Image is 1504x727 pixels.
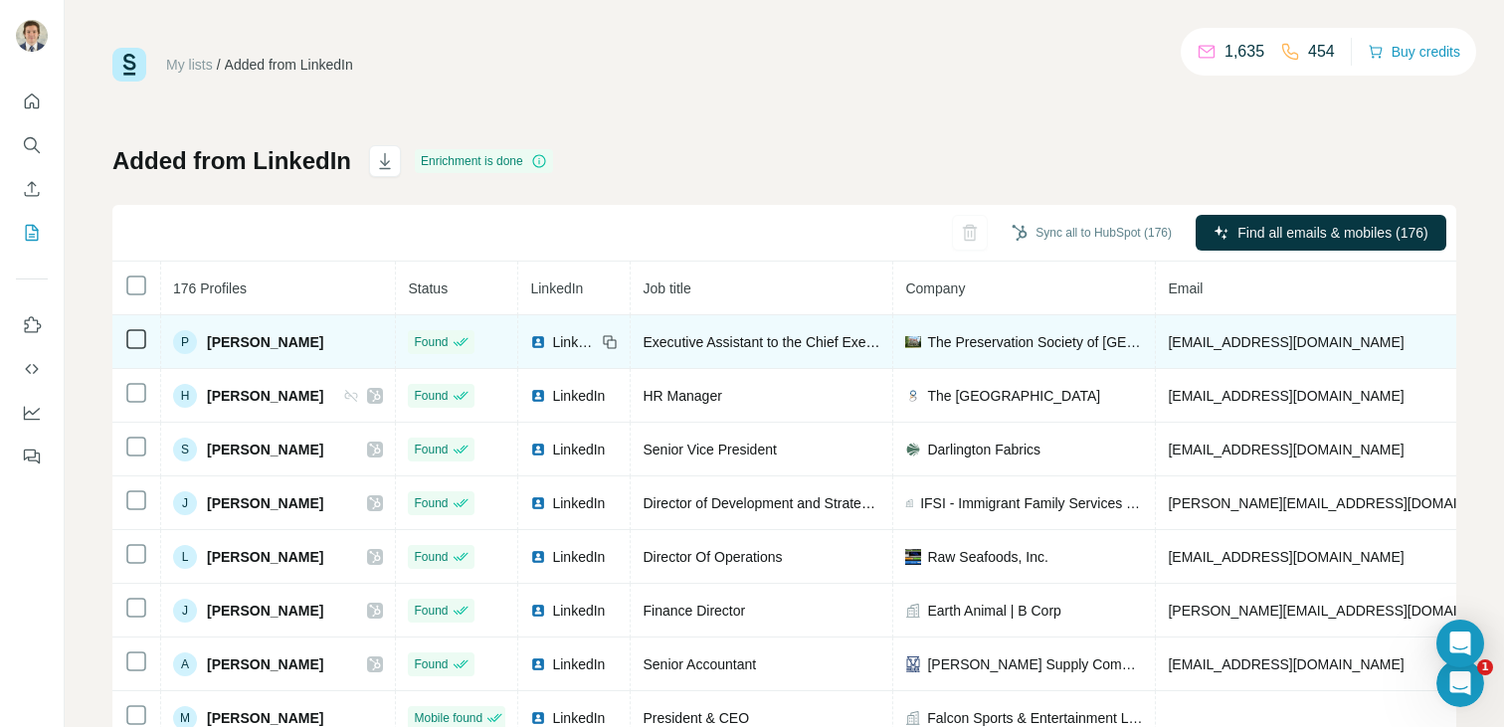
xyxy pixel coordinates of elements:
button: Use Surfe API [16,351,48,387]
span: Found [414,548,448,566]
span: [PERSON_NAME] [207,601,323,621]
span: Found [414,441,448,458]
span: Found [414,655,448,673]
div: A [173,652,197,676]
div: Enrichment is done [415,149,553,173]
span: [PERSON_NAME] Supply Company, Inc. [927,654,1143,674]
span: The Preservation Society of [GEOGRAPHIC_DATA] [927,332,1143,352]
button: Sync all to HubSpot (176) [998,218,1186,248]
span: Darlington Fabrics [927,440,1040,459]
span: Mobile found [414,709,482,727]
button: Dashboard [16,395,48,431]
img: LinkedIn logo [530,442,546,457]
span: [PERSON_NAME] [207,493,323,513]
span: [PERSON_NAME] [207,547,323,567]
img: company-logo [905,656,921,672]
span: [PERSON_NAME] [207,386,323,406]
button: Find all emails & mobiles (176) [1196,215,1446,251]
span: Email [1168,280,1203,296]
span: LinkedIn [552,547,605,567]
button: Buy credits [1368,38,1460,66]
span: Senior Accountant [643,656,756,672]
img: LinkedIn logo [530,388,546,404]
span: [EMAIL_ADDRESS][DOMAIN_NAME] [1168,442,1404,457]
li: / [217,55,221,75]
span: Status [408,280,448,296]
span: LinkedIn [552,493,605,513]
span: [PERSON_NAME] [207,440,323,459]
span: Company [905,280,965,296]
span: LinkedIn [552,654,605,674]
span: LinkedIn [552,601,605,621]
span: LinkedIn [552,386,605,406]
span: Find all emails & mobiles (176) [1237,223,1427,243]
img: LinkedIn logo [530,549,546,565]
img: company-logo [905,549,921,565]
span: [EMAIL_ADDRESS][DOMAIN_NAME] [1168,656,1404,672]
span: LinkedIn [552,440,605,459]
span: LinkedIn [530,280,583,296]
button: Enrich CSV [16,171,48,207]
div: Added from LinkedIn [225,55,353,75]
span: [EMAIL_ADDRESS][DOMAIN_NAME] [1168,549,1404,565]
span: [PERSON_NAME] [207,332,323,352]
img: company-logo [905,442,921,457]
div: J [173,491,197,515]
img: company-logo [905,336,921,348]
h1: Added from LinkedIn [112,145,351,177]
span: Finance Director [643,603,745,619]
button: Use Surfe on LinkedIn [16,307,48,343]
span: Found [414,494,448,512]
span: HR Manager [643,388,721,404]
div: Open Intercom Messenger [1436,620,1484,667]
p: 1,635 [1224,40,1264,64]
div: S [173,438,197,461]
img: company-logo [905,388,921,404]
span: [EMAIL_ADDRESS][DOMAIN_NAME] [1168,334,1404,350]
p: 454 [1308,40,1335,64]
span: Senior Vice President [643,442,776,457]
span: 176 Profiles [173,280,247,296]
div: P [173,330,197,354]
span: Found [414,333,448,351]
img: LinkedIn logo [530,603,546,619]
span: IFSI - Immigrant Family Services Institute - [GEOGRAPHIC_DATA] [920,493,1143,513]
div: H [173,384,197,408]
span: LinkedIn [552,332,596,352]
div: L [173,545,197,569]
iframe: Intercom live chat [1436,659,1484,707]
button: Feedback [16,439,48,474]
img: LinkedIn logo [530,710,546,726]
img: LinkedIn logo [530,495,546,511]
button: Search [16,127,48,163]
span: Director of Development and Strategy: Embedded Consultant [643,495,1022,511]
span: Found [414,602,448,620]
div: J [173,599,197,623]
span: Job title [643,280,690,296]
span: [PERSON_NAME] [207,654,323,674]
span: Found [414,387,448,405]
span: The [GEOGRAPHIC_DATA] [927,386,1100,406]
span: 1 [1477,659,1493,675]
span: President & CEO [643,710,749,726]
img: Surfe Logo [112,48,146,82]
button: My lists [16,215,48,251]
img: Avatar [16,20,48,52]
a: My lists [166,57,213,73]
span: Raw Seafoods, Inc. [927,547,1047,567]
span: Director Of Operations [643,549,782,565]
span: Earth Animal | B Corp [927,601,1060,621]
button: Quick start [16,84,48,119]
img: LinkedIn logo [530,334,546,350]
img: LinkedIn logo [530,656,546,672]
span: Executive Assistant to the Chief Executive Officer [643,334,947,350]
span: [EMAIL_ADDRESS][DOMAIN_NAME] [1168,388,1404,404]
